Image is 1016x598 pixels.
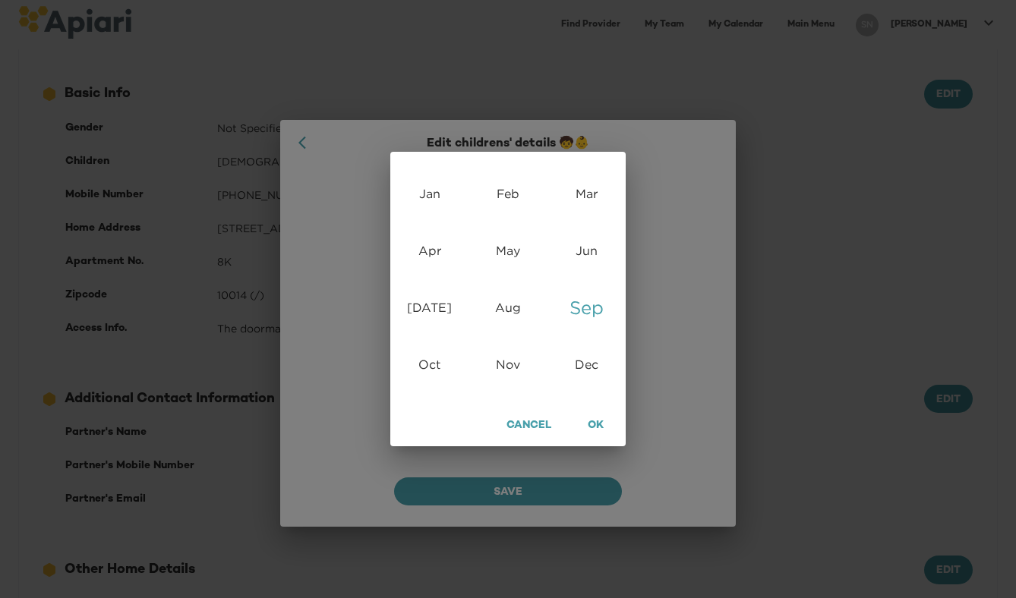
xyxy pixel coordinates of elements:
span: Cancel [506,417,551,436]
div: May [469,222,547,279]
div: Apr [390,222,469,279]
div: Jun [547,222,626,279]
div: Feb [469,165,547,222]
div: Sep [547,279,626,336]
div: [DATE] [390,279,469,336]
button: OK [571,412,620,440]
div: Oct [390,336,469,393]
div: Aug [469,279,547,336]
div: Dec [547,336,626,393]
button: Cancel [493,412,565,440]
span: OK [585,417,606,436]
div: Jan [390,165,469,222]
div: Nov [469,336,547,393]
div: Mar [547,165,626,222]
